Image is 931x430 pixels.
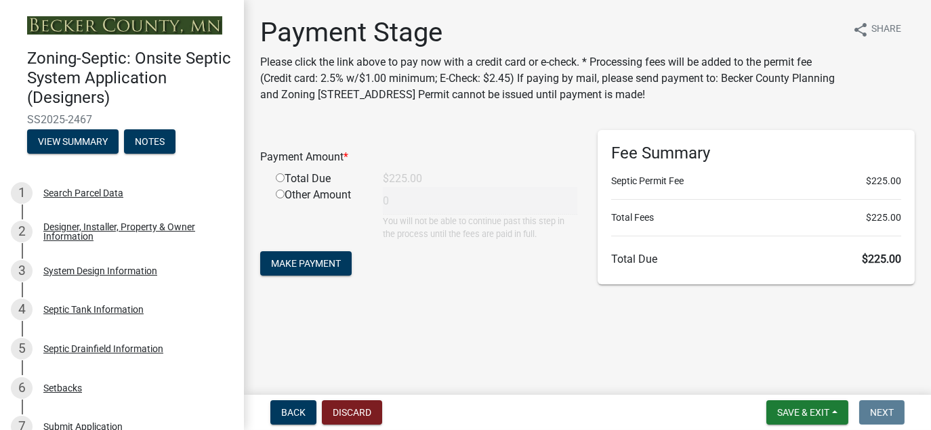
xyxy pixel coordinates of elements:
div: Total Due [266,171,373,187]
button: Back [270,400,316,425]
button: Make Payment [260,251,352,276]
div: Septic Drainfield Information [43,344,163,353]
span: Save & Exit [777,407,829,418]
span: SS2025-2467 [27,113,217,126]
div: Payment Amount [250,149,587,165]
div: Setbacks [43,383,82,393]
h6: Fee Summary [611,144,901,163]
span: Back [281,407,306,418]
div: Other Amount [266,187,373,240]
div: Search Parcel Data [43,188,123,198]
span: $225.00 [866,211,901,225]
span: $225.00 [862,253,901,265]
li: Total Fees [611,211,901,225]
p: Please click the link above to pay now with a credit card or e-check. * Processing fees will be a... [260,54,842,103]
div: Septic Tank Information [43,305,144,314]
div: 2 [11,221,33,242]
div: 5 [11,338,33,360]
div: 4 [11,299,33,320]
h4: Zoning-Septic: Onsite Septic System Application (Designers) [27,49,233,107]
button: shareShare [842,16,912,43]
button: View Summary [27,129,119,154]
div: 6 [11,377,33,399]
i: share [852,22,869,38]
div: 3 [11,260,33,282]
button: Notes [124,129,175,154]
span: $225.00 [866,174,901,188]
wm-modal-confirm: Notes [124,137,175,148]
button: Discard [322,400,382,425]
h6: Total Due [611,253,901,265]
wm-modal-confirm: Summary [27,137,119,148]
li: Septic Permit Fee [611,174,901,188]
span: Next [870,407,894,418]
div: 1 [11,182,33,204]
button: Next [859,400,905,425]
img: Becker County, Minnesota [27,16,222,35]
div: Designer, Installer, Property & Owner Information [43,222,222,241]
span: Share [871,22,901,38]
button: Save & Exit [766,400,848,425]
span: Make Payment [271,258,341,269]
h1: Payment Stage [260,16,842,49]
div: System Design Information [43,266,157,276]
